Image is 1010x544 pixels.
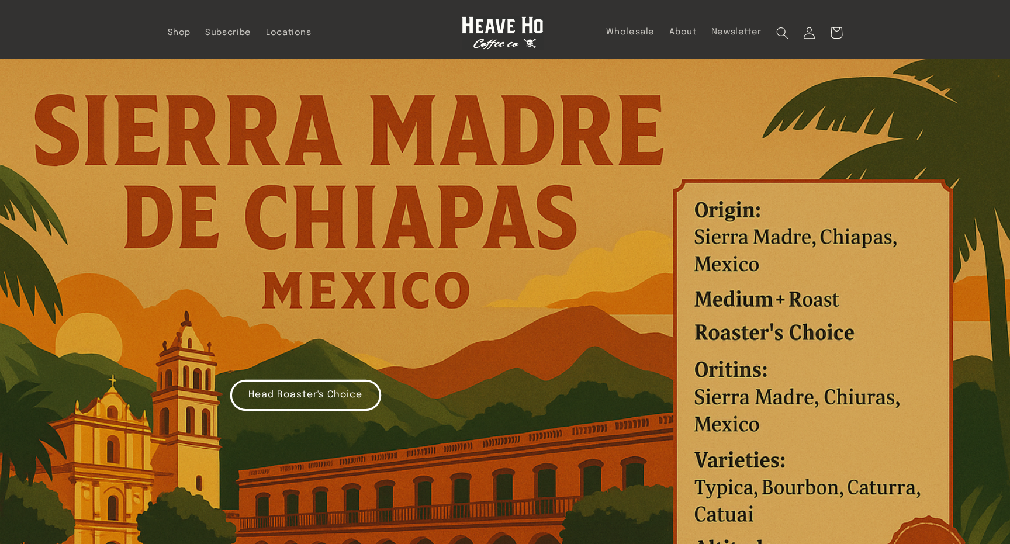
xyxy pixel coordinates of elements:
a: Locations [258,20,319,46]
a: Wholesale [599,19,662,45]
summary: Search [769,19,796,46]
span: Shop [168,27,191,39]
span: About [669,27,696,38]
span: Subscribe [205,27,251,39]
a: Shop [160,20,198,46]
img: Heave Ho Coffee Co [462,16,544,50]
span: Wholesale [606,27,655,38]
a: Newsletter [704,19,769,45]
a: Subscribe [198,20,259,46]
a: About [662,19,704,45]
span: Newsletter [711,27,762,38]
a: Head Roaster's Choice [230,380,381,411]
span: Locations [266,27,312,39]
